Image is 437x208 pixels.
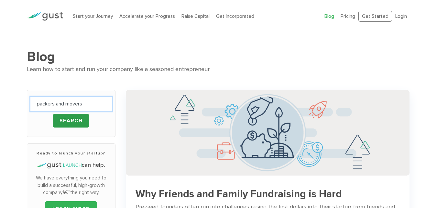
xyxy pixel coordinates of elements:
a: Get Incorporated [216,13,254,19]
img: Gust Logo [27,12,63,21]
a: Get Started [358,11,392,22]
a: Raise Capital [181,13,210,19]
a: Accelerate your Progress [119,13,175,19]
a: Start your Journey [73,13,113,19]
p: We have everything you need to build a successful, high-growth companyâ€”the right way. [30,174,112,196]
h3: Why Friends and Family Fundraising is Hard [136,189,400,200]
input: Search blog [30,97,112,111]
h1: Blog [27,49,410,65]
a: Login [395,13,407,19]
a: Blog [324,13,334,19]
div: Learn how to start and run your company like a seasoned entrepreneur [27,65,410,74]
h3: Ready to launch your startup? [30,150,112,156]
input: Search [53,114,90,128]
h4: can help. [30,161,112,169]
a: Pricing [341,13,355,19]
img: Successful Startup Founders Invest In Their Own Ventures 0742d64fd6a698c3cfa409e71c3cc4e5620a7e72... [126,90,410,175]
